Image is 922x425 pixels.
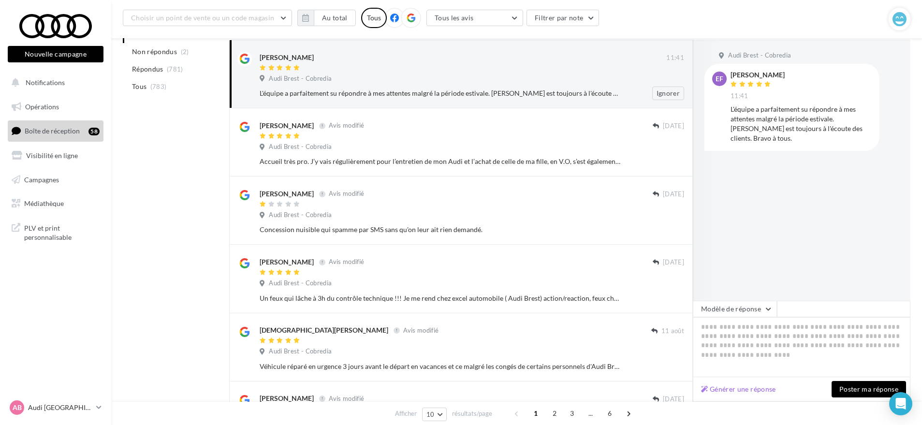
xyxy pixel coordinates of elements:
[663,190,684,199] span: [DATE]
[435,14,474,22] span: Tous les avis
[452,409,492,418] span: résultats/page
[697,383,780,395] button: Générer une réponse
[329,122,364,130] span: Avis modifié
[395,409,417,418] span: Afficher
[150,83,167,90] span: (783)
[24,199,64,207] span: Médiathèque
[269,211,332,220] span: Audi Brest - Cobredia
[260,157,621,166] div: Accueil très pro. J’y vais régulièrement pour l’entretien de mon Audi et l’achat de celle de ma f...
[564,406,580,421] span: 3
[6,193,105,214] a: Médiathèque
[269,143,332,151] span: Audi Brest - Cobredia
[26,78,65,87] span: Notifications
[260,394,314,403] div: [PERSON_NAME]
[297,10,356,26] button: Au total
[260,88,621,98] div: L'équipe a parfaitement su répondre à mes attentes malgré la période estivale. [PERSON_NAME] est ...
[8,398,103,417] a: AB Audi [GEOGRAPHIC_DATA]
[25,127,80,135] span: Boîte de réception
[403,326,439,334] span: Avis modifié
[269,347,332,356] span: Audi Brest - Cobredia
[6,97,105,117] a: Opérations
[24,221,100,242] span: PLV et print personnalisable
[26,151,78,160] span: Visibilité en ligne
[314,10,356,26] button: Au total
[832,381,906,397] button: Poster ma réponse
[269,74,332,83] span: Audi Brest - Cobredia
[132,47,177,57] span: Non répondus
[13,403,22,412] span: AB
[28,403,92,412] p: Audi [GEOGRAPHIC_DATA]
[6,170,105,190] a: Campagnes
[731,72,785,78] div: [PERSON_NAME]
[426,410,435,418] span: 10
[661,327,684,336] span: 11 août
[260,189,314,199] div: [PERSON_NAME]
[24,175,59,183] span: Campagnes
[181,48,189,56] span: (2)
[260,53,314,62] div: [PERSON_NAME]
[731,92,748,101] span: 11:41
[8,46,103,62] button: Nouvelle campagne
[663,258,684,267] span: [DATE]
[889,392,912,415] div: Open Intercom Messenger
[88,128,100,135] div: 58
[329,258,364,266] span: Avis modifié
[260,121,314,131] div: [PERSON_NAME]
[422,408,447,421] button: 10
[693,301,777,317] button: Modèle de réponse
[132,64,163,74] span: Répondus
[361,8,387,28] div: Tous
[6,120,105,141] a: Boîte de réception58
[528,406,543,421] span: 1
[663,122,684,131] span: [DATE]
[167,65,183,73] span: (781)
[131,14,274,22] span: Choisir un point de vente ou un code magasin
[716,74,723,84] span: EF
[731,104,872,143] div: L'équipe a parfaitement su répondre à mes attentes malgré la période estivale. [PERSON_NAME] est ...
[260,225,621,234] div: Concession nuisible qui spamme par SMS sans qu'on leur ait rien demandé.
[728,51,791,60] span: Audi Brest - Cobredia
[527,10,600,26] button: Filtrer par note
[583,406,599,421] span: ...
[663,395,684,404] span: [DATE]
[6,73,102,93] button: Notifications
[260,293,621,303] div: Un feux qui lâche à 3h du contrôle technique !!! Je me rend chez excel automobile ( Audi Brest) a...
[132,82,146,91] span: Tous
[123,10,292,26] button: Choisir un point de vente ou un code magasin
[269,279,332,288] span: Audi Brest - Cobredia
[25,103,59,111] span: Opérations
[6,146,105,166] a: Visibilité en ligne
[426,10,523,26] button: Tous les avis
[666,54,684,62] span: 11:41
[260,325,388,335] div: [DEMOGRAPHIC_DATA][PERSON_NAME]
[329,395,364,402] span: Avis modifié
[260,257,314,267] div: [PERSON_NAME]
[260,362,621,371] div: Véhicule réparé en urgence 3 jours avant le départ en vacances et ce malgré les congés de certain...
[329,190,364,198] span: Avis modifié
[652,87,684,100] button: Ignorer
[6,218,105,246] a: PLV et print personnalisable
[602,406,617,421] span: 6
[547,406,562,421] span: 2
